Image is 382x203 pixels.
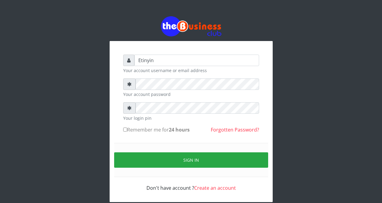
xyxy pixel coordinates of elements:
[123,177,259,192] div: Don't have account ?
[123,128,127,132] input: Remember me for24 hours
[123,91,259,97] small: Your account password
[134,55,259,66] input: Username or email address
[123,115,259,121] small: Your login pin
[114,152,268,168] button: Sign in
[194,185,236,191] a: Create an account
[123,67,259,74] small: Your account username or email address
[169,126,190,133] b: 24 hours
[211,126,259,133] a: Forgotten Password?
[123,126,190,133] label: Remember me for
